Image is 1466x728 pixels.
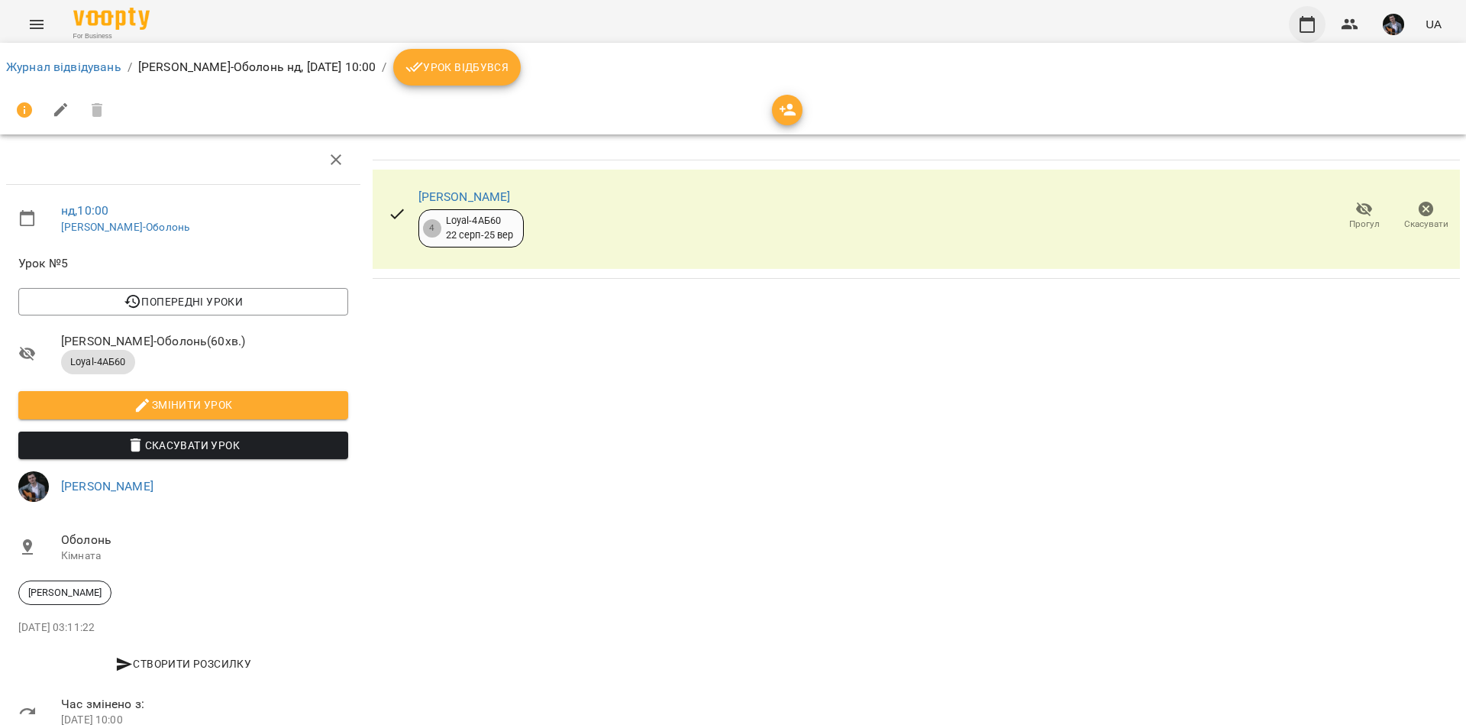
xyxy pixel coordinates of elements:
button: Menu [18,6,55,43]
p: [DATE] 03:11:22 [18,620,348,636]
button: Змінити урок [18,391,348,419]
img: d409717b2cc07cfe90b90e756120502c.jpg [18,471,49,502]
span: UA [1426,16,1442,32]
li: / [128,58,132,76]
a: Журнал відвідувань [6,60,121,74]
img: d409717b2cc07cfe90b90e756120502c.jpg [1383,14,1404,35]
span: Прогул [1349,218,1380,231]
button: Скасувати [1395,195,1457,238]
span: Час змінено з: [61,695,348,713]
button: Створити розсилку [18,650,348,678]
button: Попередні уроки [18,288,348,315]
span: Урок відбувся [405,58,509,76]
div: Loyal-4АБ60 22 серп - 25 вер [446,214,514,242]
p: [DATE] 10:00 [61,713,348,728]
button: Прогул [1333,195,1395,238]
span: Скасувати [1404,218,1448,231]
div: 4 [423,219,441,238]
span: For Business [73,31,150,41]
p: [PERSON_NAME]-Оболонь нд, [DATE] 10:00 [138,58,376,76]
a: нд , 10:00 [61,203,108,218]
a: [PERSON_NAME] [61,479,153,493]
p: Кімната [61,548,348,564]
button: Урок відбувся [393,49,521,86]
div: [PERSON_NAME] [18,581,111,605]
span: [PERSON_NAME] [19,586,111,600]
button: UA [1419,10,1448,38]
li: / [382,58,386,76]
a: [PERSON_NAME]-Оболонь [61,221,189,233]
span: Оболонь [61,531,348,549]
a: [PERSON_NAME] [418,189,511,204]
span: Попередні уроки [31,293,336,311]
span: Loyal-4АБ60 [61,355,135,369]
span: Створити розсилку [24,655,342,673]
img: Voopty Logo [73,8,150,30]
span: [PERSON_NAME]-Оболонь ( 60 хв. ) [61,332,348,351]
span: Урок №5 [18,254,348,273]
nav: breadcrumb [6,49,1460,86]
button: Скасувати Урок [18,432,348,459]
span: Скасувати Урок [31,436,336,455]
span: Змінити урок [31,396,336,414]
